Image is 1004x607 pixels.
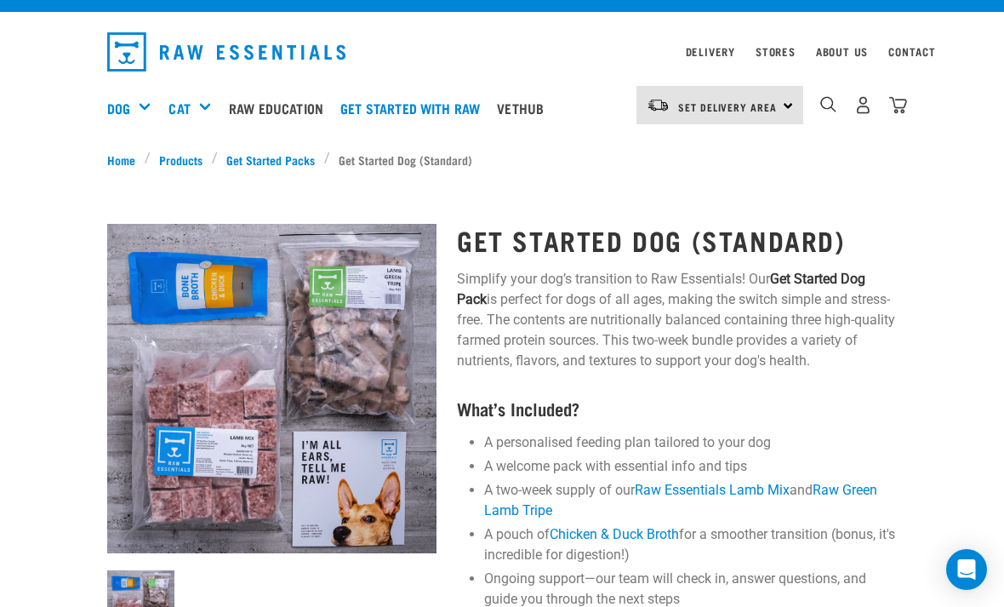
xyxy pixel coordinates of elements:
[647,98,670,113] img: van-moving.png
[225,74,336,142] a: Raw Education
[484,482,877,518] a: Raw Green Lamb Tripe
[457,225,897,255] h1: Get Started Dog (Standard)
[107,151,145,169] a: Home
[457,404,579,413] strong: What’s Included?
[686,49,735,54] a: Delivery
[484,432,897,453] li: A personalised feeding plan tailored to your dog
[635,482,790,498] a: Raw Essentials Lamb Mix
[484,456,897,477] li: A welcome pack with essential info and tips
[820,96,836,112] img: home-icon-1@2x.png
[678,104,777,110] span: Set Delivery Area
[816,49,868,54] a: About Us
[889,96,907,114] img: home-icon@2x.png
[550,526,679,542] a: Chicken & Duck Broth
[107,151,897,169] nav: breadcrumbs
[457,271,865,307] strong: Get Started Dog Pack
[493,74,556,142] a: Vethub
[888,49,936,54] a: Contact
[457,269,897,371] p: Simplify your dog’s transition to Raw Essentials! Our is perfect for dogs of all ages, making the...
[484,524,897,565] li: A pouch of for a smoother transition (bonus, it's incredible for digestion!)
[168,98,190,118] a: Cat
[107,98,130,118] a: Dog
[94,26,910,78] nav: dropdown navigation
[218,151,324,169] a: Get Started Packs
[151,151,212,169] a: Products
[107,32,345,72] img: Raw Essentials Logo
[107,224,436,553] img: NSP Dog Standard Update
[854,96,872,114] img: user.png
[946,549,987,590] div: Open Intercom Messenger
[756,49,796,54] a: Stores
[336,74,493,142] a: Get started with Raw
[484,480,897,521] li: A two-week supply of our and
